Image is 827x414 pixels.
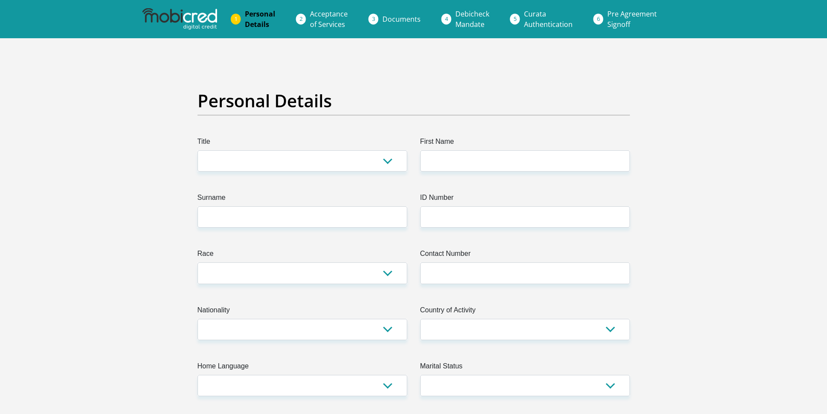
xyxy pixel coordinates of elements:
label: Contact Number [420,248,630,262]
a: CurataAuthentication [517,5,580,33]
span: Personal Details [245,9,275,29]
label: Nationality [198,305,407,319]
img: mobicred logo [142,8,217,30]
a: Acceptanceof Services [303,5,355,33]
span: Debicheck Mandate [455,9,489,29]
label: Title [198,136,407,150]
label: Race [198,248,407,262]
label: Home Language [198,361,407,375]
input: Surname [198,206,407,228]
a: Documents [376,10,428,28]
input: ID Number [420,206,630,228]
label: Country of Activity [420,305,630,319]
label: ID Number [420,192,630,206]
input: Contact Number [420,262,630,284]
label: Surname [198,192,407,206]
span: Pre Agreement Signoff [607,9,657,29]
span: Documents [382,14,421,24]
label: Marital Status [420,361,630,375]
a: PersonalDetails [238,5,282,33]
label: First Name [420,136,630,150]
span: Acceptance of Services [310,9,348,29]
span: Curata Authentication [524,9,573,29]
a: Pre AgreementSignoff [600,5,664,33]
input: First Name [420,150,630,172]
a: DebicheckMandate [448,5,496,33]
h2: Personal Details [198,90,630,111]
